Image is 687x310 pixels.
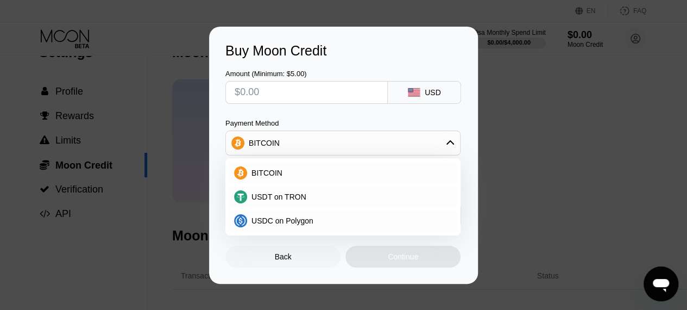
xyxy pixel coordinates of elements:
[225,246,341,268] div: Back
[251,169,282,177] span: BITCOIN
[425,88,441,97] div: USD
[229,162,457,184] div: BITCOIN
[229,186,457,208] div: USDT on TRON
[225,70,388,78] div: Amount (Minimum: $5.00)
[251,216,313,225] span: USDC on Polygon
[226,132,460,154] div: BITCOIN
[235,82,379,103] input: $0.00
[251,193,306,201] span: USDT on TRON
[225,43,462,59] div: Buy Moon Credit
[644,266,678,301] iframe: Button to launch messaging window
[225,119,461,127] div: Payment Method
[249,139,280,147] div: BITCOIN
[275,252,292,261] div: Back
[229,210,457,232] div: USDC on Polygon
